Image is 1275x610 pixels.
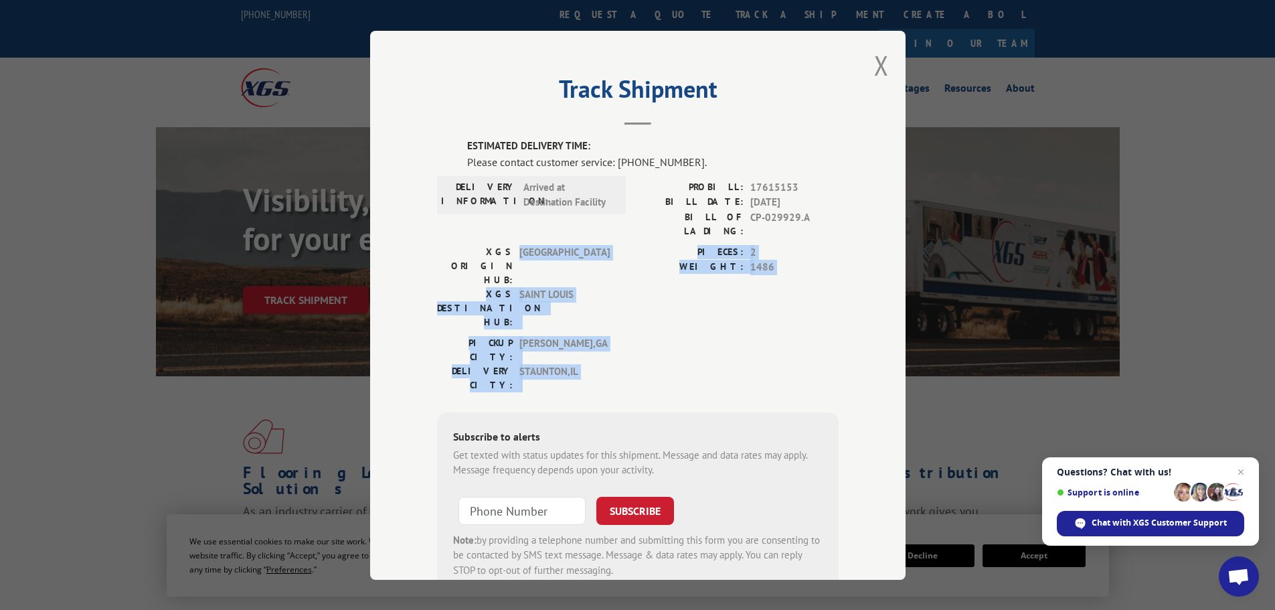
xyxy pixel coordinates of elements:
div: Chat with XGS Customer Support [1057,511,1244,536]
span: 1486 [750,260,839,275]
span: 17615153 [750,179,839,195]
label: ESTIMATED DELIVERY TIME: [467,139,839,154]
span: STAUNTON , IL [519,364,610,392]
label: BILL DATE: [638,195,744,210]
span: Questions? Chat with us! [1057,467,1244,477]
span: 2 [750,244,839,260]
span: CP-029929.A [750,210,839,238]
h2: Track Shipment [437,80,839,105]
button: Close modal [874,48,889,83]
label: XGS DESTINATION HUB: [437,287,513,329]
label: BILL OF LADING: [638,210,744,238]
button: SUBSCRIBE [596,496,674,524]
label: WEIGHT: [638,260,744,275]
label: DELIVERY INFORMATION: [441,179,517,210]
label: PICKUP CITY: [437,335,513,364]
input: Phone Number [458,496,586,524]
span: [DATE] [750,195,839,210]
span: SAINT LOUIS [519,287,610,329]
span: [PERSON_NAME] , GA [519,335,610,364]
span: Arrived at Destination Facility [523,179,614,210]
label: PROBILL: [638,179,744,195]
div: Please contact customer service: [PHONE_NUMBER]. [467,153,839,169]
div: by providing a telephone number and submitting this form you are consenting to be contacted by SM... [453,532,823,578]
div: Open chat [1219,556,1259,597]
label: DELIVERY CITY: [437,364,513,392]
div: Subscribe to alerts [453,428,823,447]
span: [GEOGRAPHIC_DATA] [519,244,610,287]
strong: Note: [453,533,477,546]
span: Support is online [1057,487,1169,498]
div: Get texted with status updates for this shipment. Message and data rates may apply. Message frequ... [453,447,823,477]
label: XGS ORIGIN HUB: [437,244,513,287]
span: Close chat [1233,464,1249,480]
span: Chat with XGS Customer Support [1092,517,1227,529]
label: PIECES: [638,244,744,260]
